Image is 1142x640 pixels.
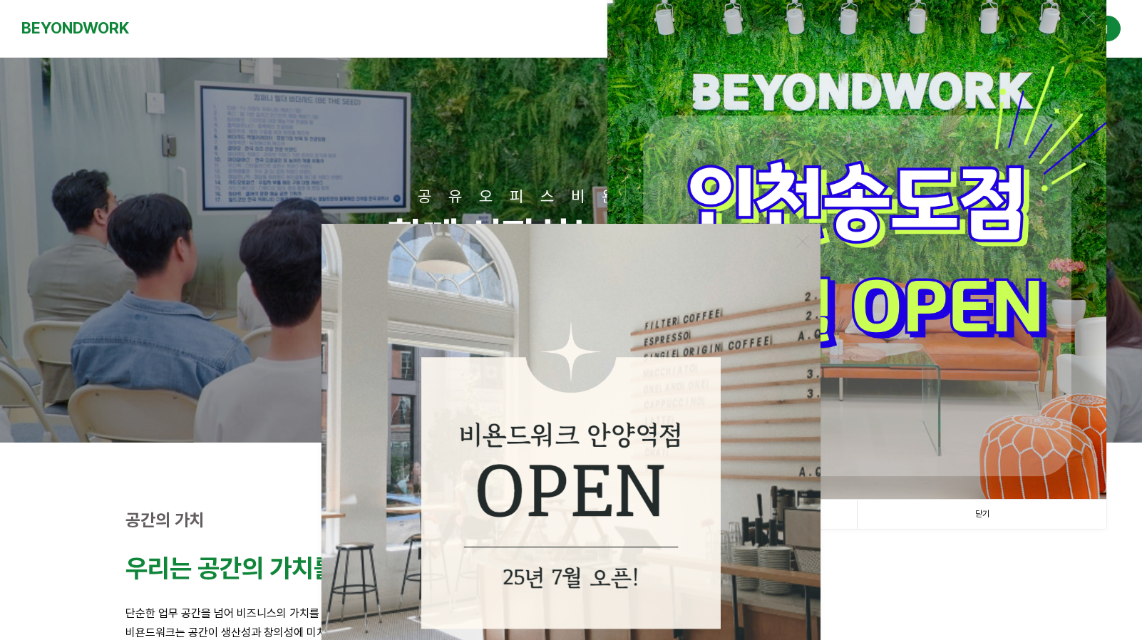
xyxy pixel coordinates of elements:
strong: 공간의 가치 [125,510,205,530]
a: 닫기 [857,500,1106,529]
p: 단순한 업무 공간을 넘어 비즈니스의 가치를 높이는 영감의 공간을 만듭니다. [125,604,1017,623]
a: BEYONDWORK [21,15,129,41]
strong: 우리는 공간의 가치를 높입니다. [125,553,436,584]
